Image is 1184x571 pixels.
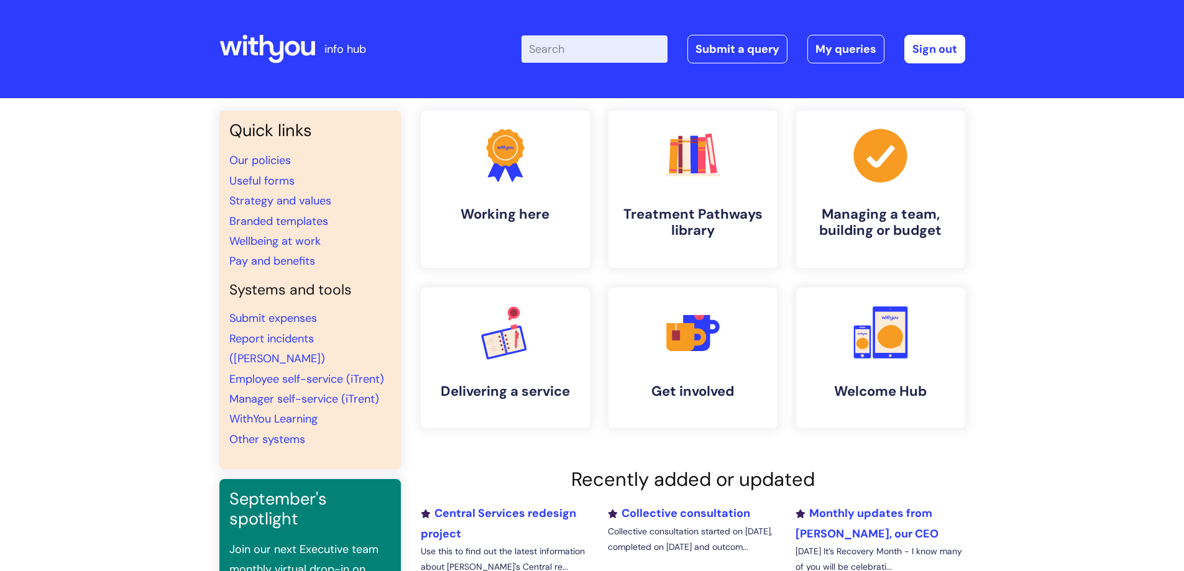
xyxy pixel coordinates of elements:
[229,372,384,386] a: Employee self-service (iTrent)
[229,432,305,447] a: Other systems
[806,383,955,400] h4: Welcome Hub
[229,254,315,268] a: Pay and benefits
[229,234,321,249] a: Wellbeing at work
[229,281,391,299] h4: Systems and tools
[229,331,325,366] a: Report incidents ([PERSON_NAME])
[608,111,778,268] a: Treatment Pathways library
[229,173,295,188] a: Useful forms
[521,35,965,63] div: | -
[229,193,331,208] a: Strategy and values
[421,506,576,541] a: Central Services redesign project
[618,383,768,400] h4: Get involved
[796,111,965,268] a: Managing a team, building or budget
[796,288,965,428] a: Welcome Hub
[608,288,778,428] a: Get involved
[521,35,668,63] input: Search
[324,39,366,59] p: info hub
[229,311,317,326] a: Submit expenses
[421,111,590,268] a: Working here
[687,35,787,63] a: Submit a query
[229,153,291,168] a: Our policies
[904,35,965,63] a: Sign out
[421,468,965,491] h2: Recently added or updated
[229,411,318,426] a: WithYou Learning
[618,206,768,239] h4: Treatment Pathways library
[608,524,777,555] p: Collective consultation started on [DATE], completed on [DATE] and outcom...
[807,35,884,63] a: My queries
[608,506,750,521] a: Collective consultation
[229,489,391,529] h3: September's spotlight
[806,206,955,239] h4: Managing a team, building or budget
[229,214,328,229] a: Branded templates
[229,391,379,406] a: Manager self-service (iTrent)
[431,383,580,400] h4: Delivering a service
[796,506,938,541] a: Monthly updates from [PERSON_NAME], our CEO
[229,121,391,140] h3: Quick links
[431,206,580,222] h4: Working here
[421,288,590,428] a: Delivering a service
